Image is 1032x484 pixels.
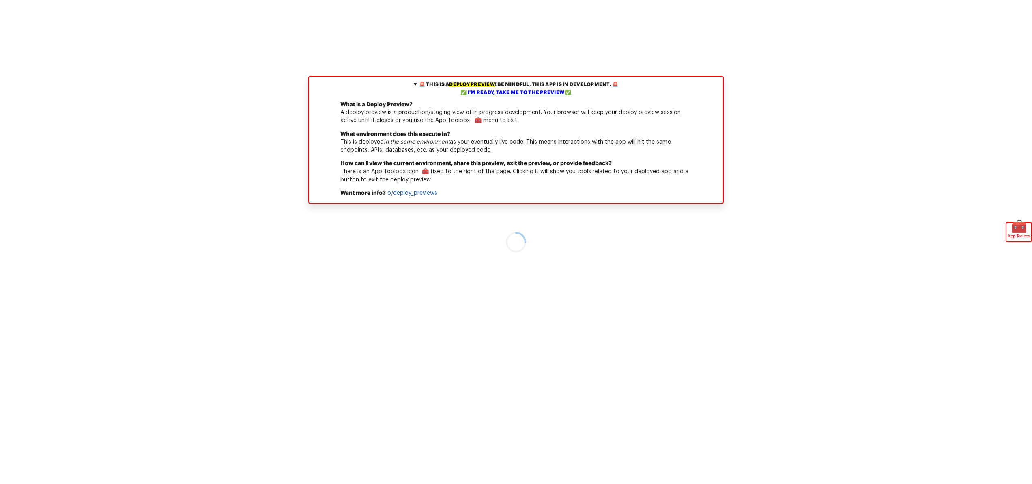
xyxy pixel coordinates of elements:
em: in the same environment [384,139,450,145]
b: What is a Deploy Preview? [340,102,413,108]
span: 🧰 [1006,223,1031,231]
b: Want more info? [340,190,386,196]
span: App Toolbox [1008,232,1030,240]
div: 🧰App Toolbox [1006,223,1031,241]
a: o/deploy_previews [387,190,437,196]
p: A deploy preview is a production/staging view of in progress development. Your browser will keep ... [309,101,723,131]
summary: 🚨 This is adeploy preview! Be mindful, this app is in development. 🚨✅ I'm ready, take me to the p... [309,77,723,101]
div: ✅ I'm ready, take me to the preview ✅ [311,89,721,97]
mark: deploy preview [449,82,494,87]
b: How can I view the current environment, share this preview, exit the preview, or provide feedback? [340,161,612,166]
p: There is an App Toolbox icon 🧰 fixed to the right of the page. Clicking it will show you tools re... [309,160,723,189]
b: What environment does this execute in? [340,131,450,137]
p: This is deployed as your eventually live code. This means interactions with the app will hit the ... [309,131,723,160]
